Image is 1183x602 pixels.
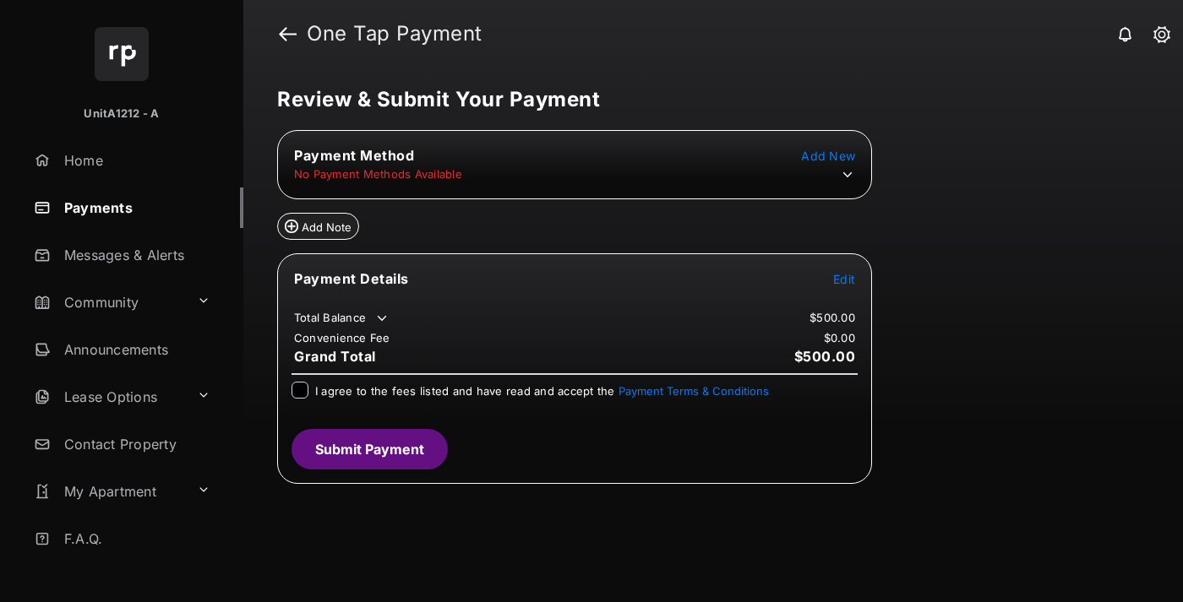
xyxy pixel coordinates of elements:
a: Home [27,140,243,181]
a: Lease Options [27,377,190,417]
button: I agree to the fees listed and have read and accept the [619,384,769,398]
a: Announcements [27,329,243,370]
button: Add New [801,147,855,164]
span: $500.00 [794,348,856,365]
span: Grand Total [294,348,376,365]
span: Add New [801,149,855,163]
td: $500.00 [809,310,856,325]
a: Community [27,282,190,323]
td: $0.00 [823,330,856,345]
a: Contact Property [27,424,243,464]
td: Total Balance [293,310,390,327]
span: Edit [833,272,855,286]
td: Convenience Fee [293,330,391,345]
span: Payment Details [294,270,409,287]
a: F.A.Q. [27,518,243,559]
strong: One Tap Payment [307,24,482,44]
img: svg+xml;base64,PHN2ZyB4bWxucz0iaHR0cDovL3d3dy53My5vcmcvMjAwMC9zdmciIHdpZHRoPSI2NCIgaGVpZ2h0PSI2NC... [95,27,149,81]
td: No Payment Methods Available [293,166,463,182]
span: I agree to the fees listed and have read and accept the [315,384,769,398]
button: Submit Payment [292,429,448,469]
a: Payments [27,187,243,228]
a: Messages & Alerts [27,235,243,275]
h5: Review & Submit Your Payment [277,89,1136,110]
button: Add Note [277,213,359,240]
button: Edit [833,270,855,287]
p: UnitA1212 - A [84,106,159,122]
span: Payment Method [294,147,414,164]
a: My Apartment [27,471,190,512]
